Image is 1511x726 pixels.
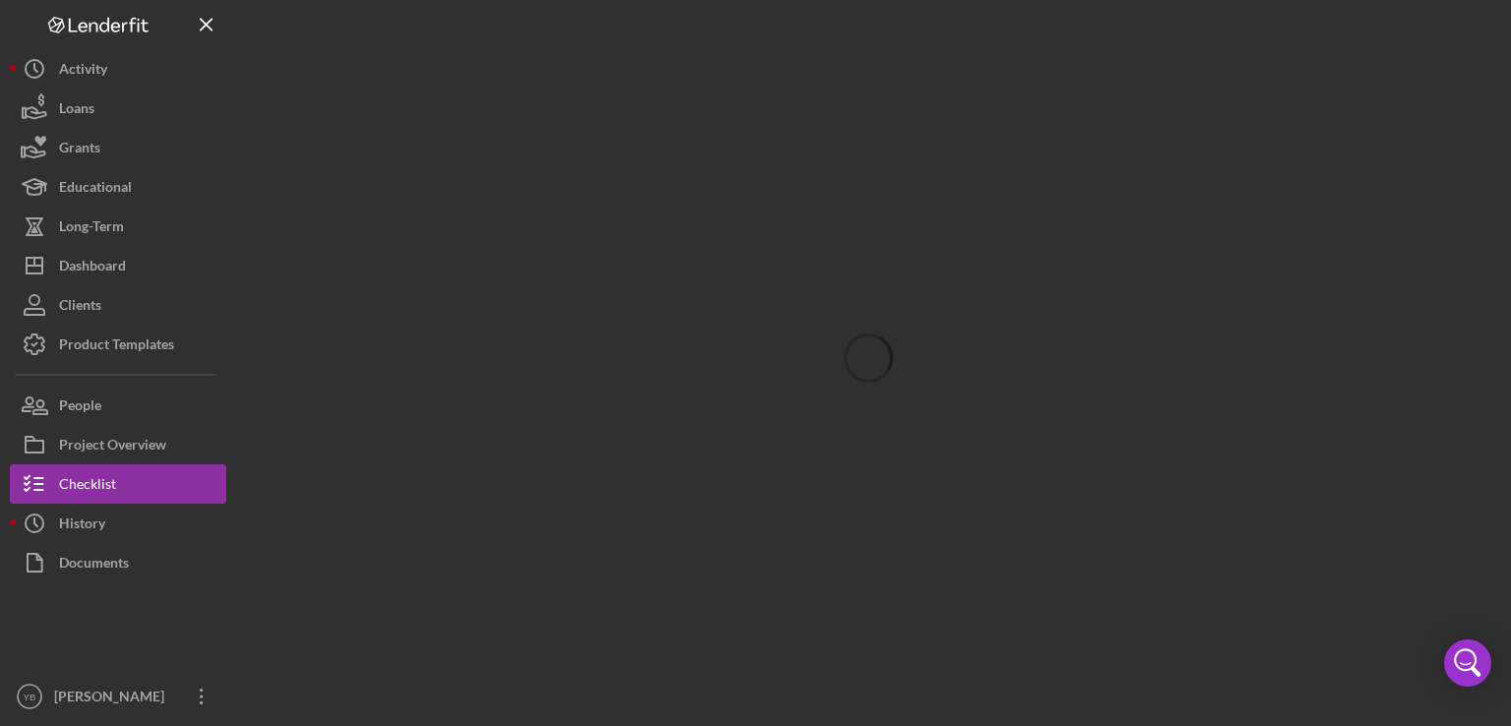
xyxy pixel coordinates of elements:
button: Activity [10,49,226,89]
div: Activity [59,49,107,93]
div: Project Overview [59,425,166,469]
button: Loans [10,89,226,128]
div: Open Intercom Messenger [1444,639,1491,687]
div: Grants [59,128,100,172]
div: Loans [59,89,94,133]
div: Educational [59,167,132,212]
div: Long-Term [59,207,124,251]
div: Product Templates [59,325,174,369]
button: Grants [10,128,226,167]
div: People [59,386,101,430]
button: Clients [10,285,226,325]
div: Dashboard [59,246,126,290]
text: YB [24,692,36,702]
div: Checklist [59,464,116,509]
div: History [59,504,105,548]
button: Dashboard [10,246,226,285]
div: [PERSON_NAME] [49,677,177,721]
div: Documents [59,543,129,587]
div: Clients [59,285,101,330]
button: Educational [10,167,226,207]
button: Product Templates [10,325,226,364]
button: History [10,504,226,543]
button: Long-Term [10,207,226,246]
button: YB[PERSON_NAME] [10,677,226,716]
button: People [10,386,226,425]
button: Checklist [10,464,226,504]
button: Documents [10,543,226,582]
button: Project Overview [10,425,226,464]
